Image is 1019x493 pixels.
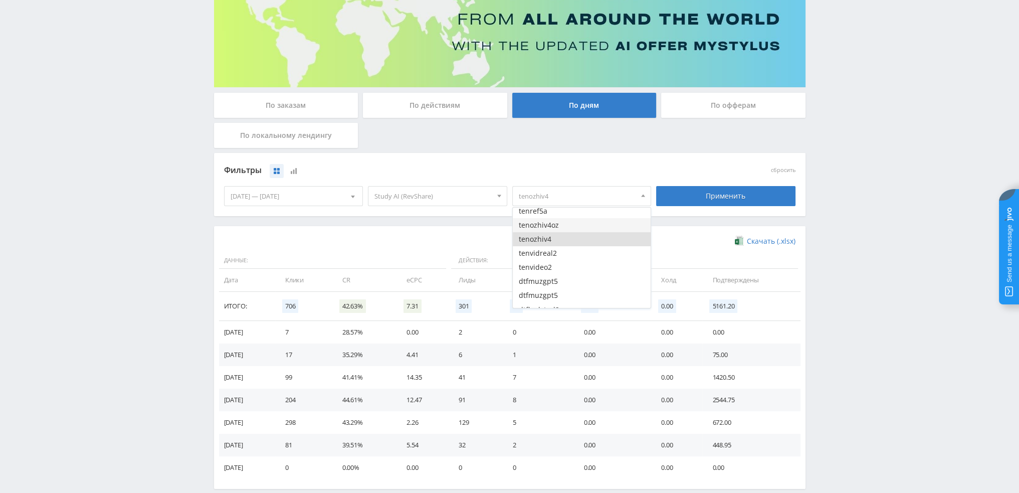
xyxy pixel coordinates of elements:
[574,389,652,411] td: 0.00
[510,299,523,313] span: 23
[456,299,472,313] span: 301
[702,389,800,411] td: 2544.75
[219,389,275,411] td: [DATE]
[651,366,702,389] td: 0.00
[219,269,275,291] td: Дата
[374,187,492,206] span: Study AI (RevShare)
[702,344,800,366] td: 75.00
[503,269,573,291] td: Продажи
[396,389,449,411] td: 12.47
[275,411,332,434] td: 298
[403,299,421,313] span: 7.31
[275,456,332,479] td: 0
[332,321,396,344] td: 28.57%
[332,411,396,434] td: 43.29%
[702,411,800,434] td: 672.00
[512,93,657,118] div: По дням
[513,274,651,288] button: dtfmuzgpt5
[576,252,798,269] span: Финансы:
[574,366,652,389] td: 0.00
[225,187,363,206] div: [DATE] — [DATE]
[332,389,396,411] td: 44.61%
[519,187,636,206] span: tenozhiv4
[396,456,449,479] td: 0.00
[503,389,573,411] td: 8
[396,269,449,291] td: eCPC
[656,186,795,206] div: Применить
[449,269,503,291] td: Лиды
[574,434,652,456] td: 0.00
[574,411,652,434] td: 0.00
[574,321,652,344] td: 0.00
[282,299,299,313] span: 706
[503,321,573,344] td: 0
[574,344,652,366] td: 0.00
[503,456,573,479] td: 0
[214,123,358,148] div: По локальному лендингу
[709,299,737,313] span: 5161.20
[275,269,332,291] td: Клики
[275,366,332,389] td: 99
[661,93,805,118] div: По офферам
[651,344,702,366] td: 0.00
[658,299,676,313] span: 0.00
[332,366,396,389] td: 41.41%
[503,366,573,389] td: 7
[735,236,743,246] img: xlsx
[224,163,652,178] div: Фильтры
[449,411,503,434] td: 129
[339,299,366,313] span: 42.63%
[513,232,651,246] button: tenozhiv4
[219,434,275,456] td: [DATE]
[219,456,275,479] td: [DATE]
[513,204,651,218] button: tenref5a
[451,252,571,269] span: Действия:
[702,321,800,344] td: 0.00
[275,321,332,344] td: 7
[747,237,795,245] span: Скачать (.xlsx)
[651,456,702,479] td: 0.00
[651,321,702,344] td: 0.00
[275,434,332,456] td: 81
[513,260,651,274] button: tenvideo2
[513,288,651,302] button: dtfmuzgpt5
[219,411,275,434] td: [DATE]
[449,366,503,389] td: 41
[503,344,573,366] td: 1
[735,236,795,246] a: Скачать (.xlsx)
[214,93,358,118] div: По заказам
[574,456,652,479] td: 0.00
[219,292,275,321] td: Итого:
[651,269,702,291] td: Холд
[449,389,503,411] td: 91
[702,269,800,291] td: Подтверждены
[503,411,573,434] td: 5
[702,456,800,479] td: 0.00
[396,434,449,456] td: 5.54
[219,321,275,344] td: [DATE]
[513,246,651,260] button: tenvidreal2
[396,366,449,389] td: 14.35
[503,434,573,456] td: 2
[771,167,795,174] button: сбросить
[363,93,507,118] div: По действиям
[332,456,396,479] td: 0.00%
[449,456,503,479] td: 0
[396,344,449,366] td: 4.41
[651,434,702,456] td: 0.00
[219,366,275,389] td: [DATE]
[332,269,396,291] td: CR
[702,434,800,456] td: 448.95
[219,344,275,366] td: [DATE]
[219,252,446,269] span: Данные:
[449,344,503,366] td: 6
[332,344,396,366] td: 35.29%
[449,434,503,456] td: 32
[651,389,702,411] td: 0.00
[651,411,702,434] td: 0.00
[513,303,651,317] button: dtfkodstud2
[396,411,449,434] td: 2.26
[396,321,449,344] td: 0.00
[449,321,503,344] td: 2
[275,389,332,411] td: 204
